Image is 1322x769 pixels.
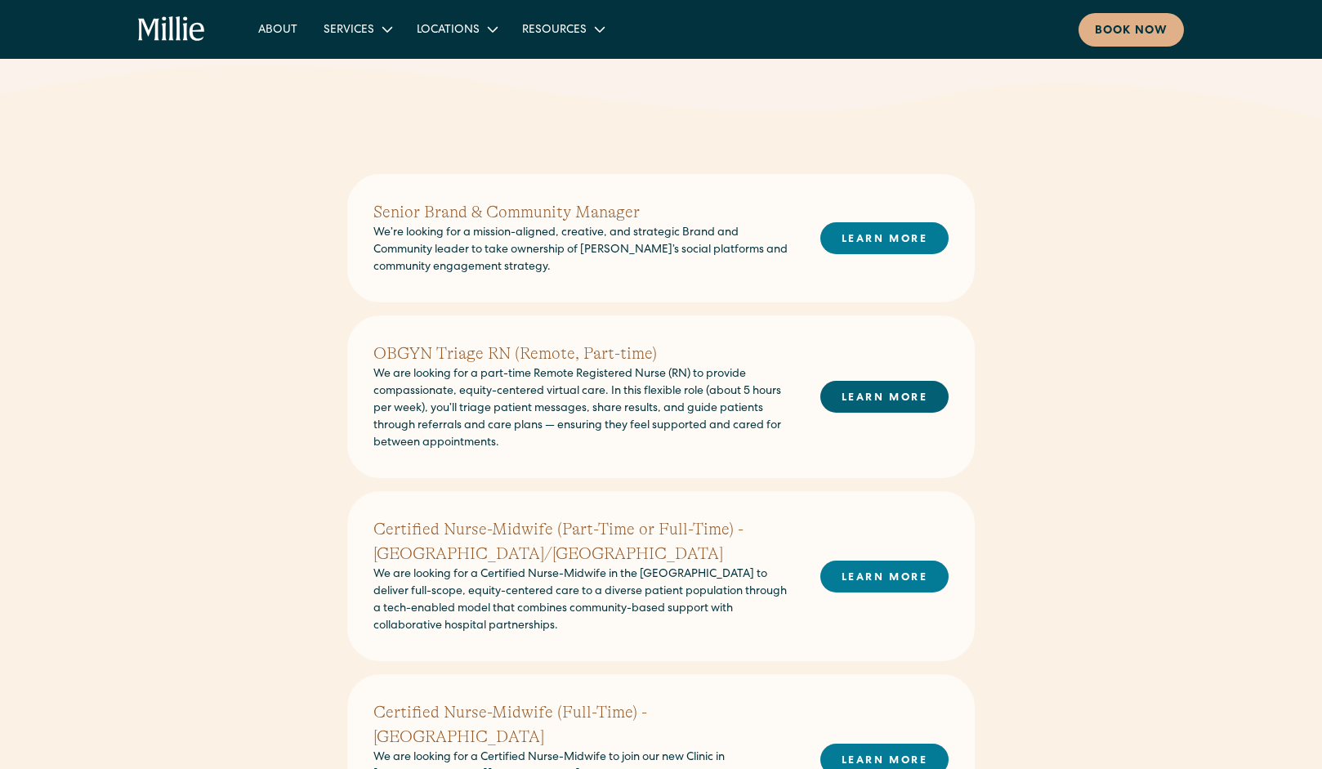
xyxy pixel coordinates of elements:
[324,22,374,39] div: Services
[820,561,949,592] a: LEARN MORE
[404,16,509,42] div: Locations
[1079,13,1184,47] a: Book now
[373,700,794,749] h2: Certified Nurse-Midwife (Full-Time) - [GEOGRAPHIC_DATA]
[373,342,794,366] h2: OBGYN Triage RN (Remote, Part-time)
[373,517,794,566] h2: Certified Nurse-Midwife (Part-Time or Full-Time) - [GEOGRAPHIC_DATA]/[GEOGRAPHIC_DATA]
[509,16,616,42] div: Resources
[373,225,794,276] p: We’re looking for a mission-aligned, creative, and strategic Brand and Community leader to take o...
[373,366,794,452] p: We are looking for a part-time Remote Registered Nurse (RN) to provide compassionate, equity-cent...
[245,16,310,42] a: About
[522,22,587,39] div: Resources
[373,200,794,225] h2: Senior Brand & Community Manager
[820,222,949,254] a: LEARN MORE
[138,16,206,42] a: home
[1095,23,1168,40] div: Book now
[820,381,949,413] a: LEARN MORE
[310,16,404,42] div: Services
[417,22,480,39] div: Locations
[373,566,794,635] p: We are looking for a Certified Nurse-Midwife in the [GEOGRAPHIC_DATA] to deliver full-scope, equi...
